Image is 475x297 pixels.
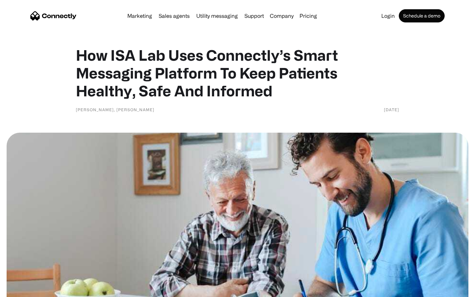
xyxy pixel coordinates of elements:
[125,13,155,18] a: Marketing
[76,106,154,113] div: [PERSON_NAME], [PERSON_NAME]
[399,9,445,22] a: Schedule a demo
[384,106,399,113] div: [DATE]
[297,13,320,18] a: Pricing
[379,13,397,18] a: Login
[242,13,267,18] a: Support
[13,285,40,295] ul: Language list
[156,13,192,18] a: Sales agents
[76,46,399,100] h1: How ISA Lab Uses Connectly’s Smart Messaging Platform To Keep Patients Healthy, Safe And Informed
[270,11,294,20] div: Company
[194,13,240,18] a: Utility messaging
[7,285,40,295] aside: Language selected: English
